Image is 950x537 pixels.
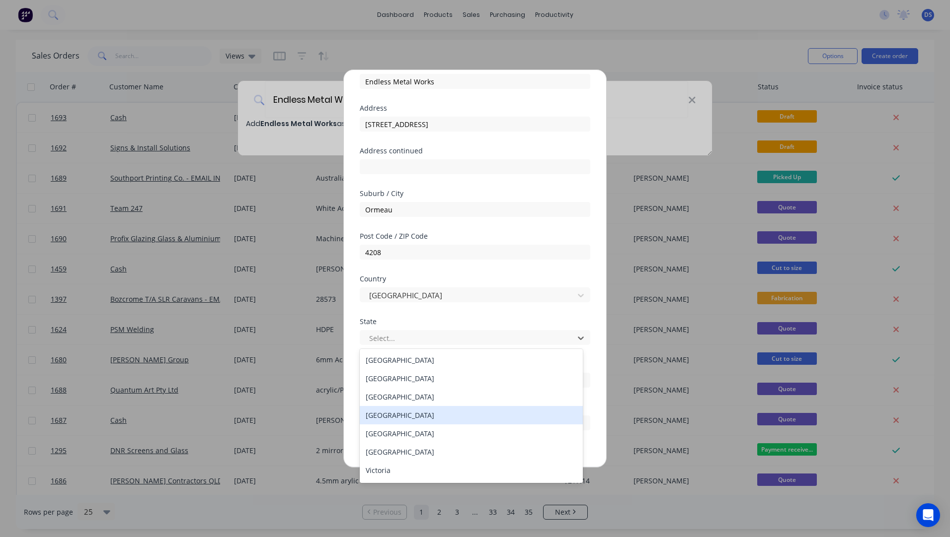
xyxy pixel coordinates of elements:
[360,443,583,461] div: [GEOGRAPHIC_DATA]
[360,479,583,498] div: [GEOGRAPHIC_DATA]
[360,424,583,443] div: [GEOGRAPHIC_DATA]
[360,369,583,388] div: [GEOGRAPHIC_DATA]
[360,318,590,325] div: State
[360,406,583,424] div: [GEOGRAPHIC_DATA]
[360,190,590,197] div: Suburb / City
[360,105,590,112] div: Address
[360,388,583,406] div: [GEOGRAPHIC_DATA]
[360,147,590,154] div: Address continued
[360,461,583,479] div: Victoria
[360,275,590,282] div: Country
[360,233,590,240] div: Post Code / ZIP Code
[916,503,940,527] div: Open Intercom Messenger
[360,351,583,369] div: [GEOGRAPHIC_DATA]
